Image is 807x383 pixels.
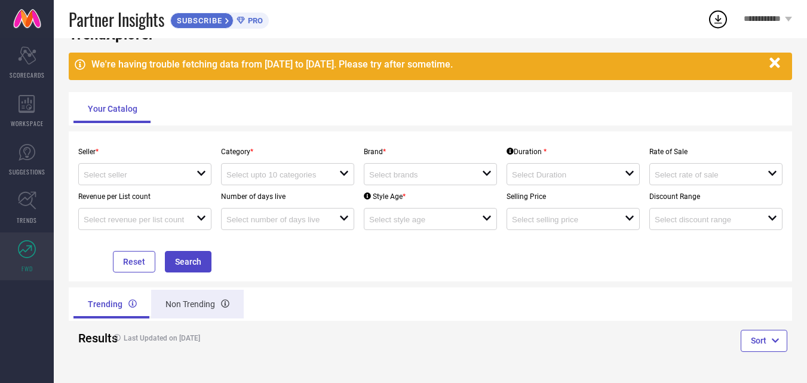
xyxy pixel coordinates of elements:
[69,7,164,32] span: Partner Insights
[245,16,263,25] span: PRO
[108,334,391,342] h4: Last Updated on [DATE]
[151,290,244,318] div: Non Trending
[78,148,211,156] p: Seller
[512,215,613,224] input: Select selling price
[17,216,37,225] span: TRENDS
[649,192,783,201] p: Discount Range
[11,119,44,128] span: WORKSPACE
[507,148,547,156] div: Duration
[369,170,471,179] input: Select brands
[10,71,45,79] span: SCORECARDS
[364,192,406,201] div: Style Age
[113,251,155,272] button: Reset
[655,170,756,179] input: Select rate of sale
[78,192,211,201] p: Revenue per List count
[649,148,783,156] p: Rate of Sale
[741,330,787,351] button: Sort
[707,8,729,30] div: Open download list
[226,215,328,224] input: Select number of days live
[9,167,45,176] span: SUGGESTIONS
[78,331,98,345] h2: Results
[507,192,640,201] p: Selling Price
[364,148,497,156] p: Brand
[165,251,211,272] button: Search
[73,94,152,123] div: Your Catalog
[369,215,471,224] input: Select style age
[84,215,185,224] input: Select revenue per list count
[73,290,151,318] div: Trending
[655,215,756,224] input: Select discount range
[221,148,354,156] p: Category
[91,59,763,70] div: We're having trouble fetching data from [DATE] to [DATE]. Please try after sometime.
[512,170,613,179] input: Select Duration
[84,170,185,179] input: Select seller
[226,170,328,179] input: Select upto 10 categories
[171,16,225,25] span: SUBSCRIBE
[170,10,269,29] a: SUBSCRIBEPRO
[22,264,33,273] span: FWD
[221,192,354,201] p: Number of days live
